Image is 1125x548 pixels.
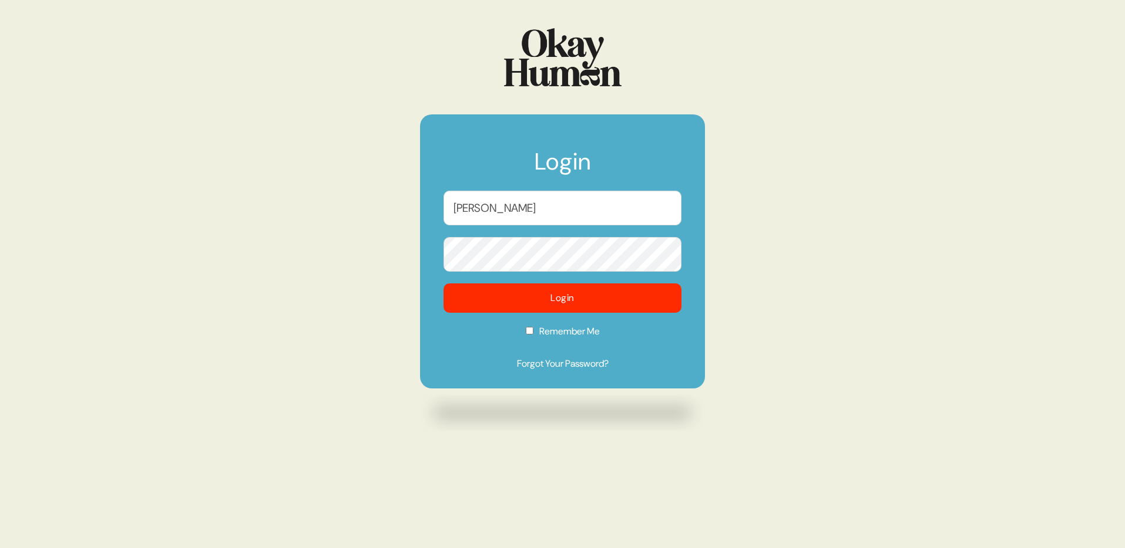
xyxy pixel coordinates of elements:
[444,150,681,185] h1: Login
[444,283,681,313] button: Login
[444,357,681,371] a: Forgot Your Password?
[444,324,681,346] label: Remember Me
[420,394,705,431] img: Drop shadow
[504,28,622,86] img: Logo
[444,191,681,225] input: Email
[526,327,533,334] input: Remember Me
